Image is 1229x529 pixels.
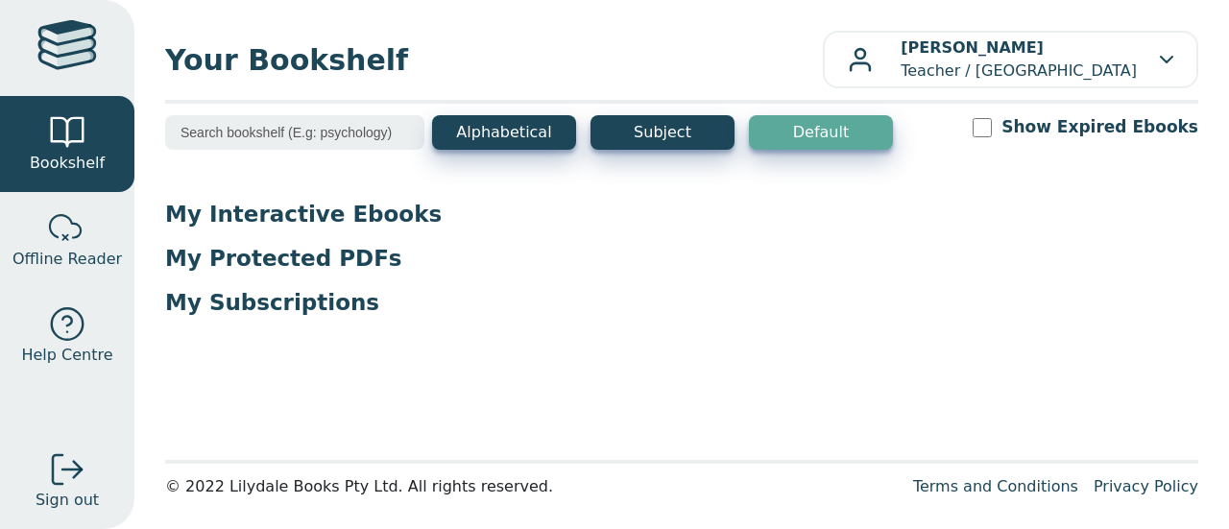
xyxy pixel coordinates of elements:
b: [PERSON_NAME] [901,38,1044,57]
span: Help Centre [21,344,112,367]
p: My Subscriptions [165,288,1198,317]
button: Default [749,115,893,150]
a: Terms and Conditions [913,477,1078,495]
div: © 2022 Lilydale Books Pty Ltd. All rights reserved. [165,475,898,498]
button: Subject [590,115,735,150]
span: Your Bookshelf [165,38,823,82]
label: Show Expired Ebooks [1001,115,1198,139]
button: Alphabetical [432,115,576,150]
p: Teacher / [GEOGRAPHIC_DATA] [901,36,1137,83]
input: Search bookshelf (E.g: psychology) [165,115,424,150]
span: Bookshelf [30,152,105,175]
span: Sign out [36,489,99,512]
p: My Interactive Ebooks [165,200,1198,228]
a: Privacy Policy [1094,477,1198,495]
button: [PERSON_NAME]Teacher / [GEOGRAPHIC_DATA] [823,31,1198,88]
p: My Protected PDFs [165,244,1198,273]
span: Offline Reader [12,248,122,271]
